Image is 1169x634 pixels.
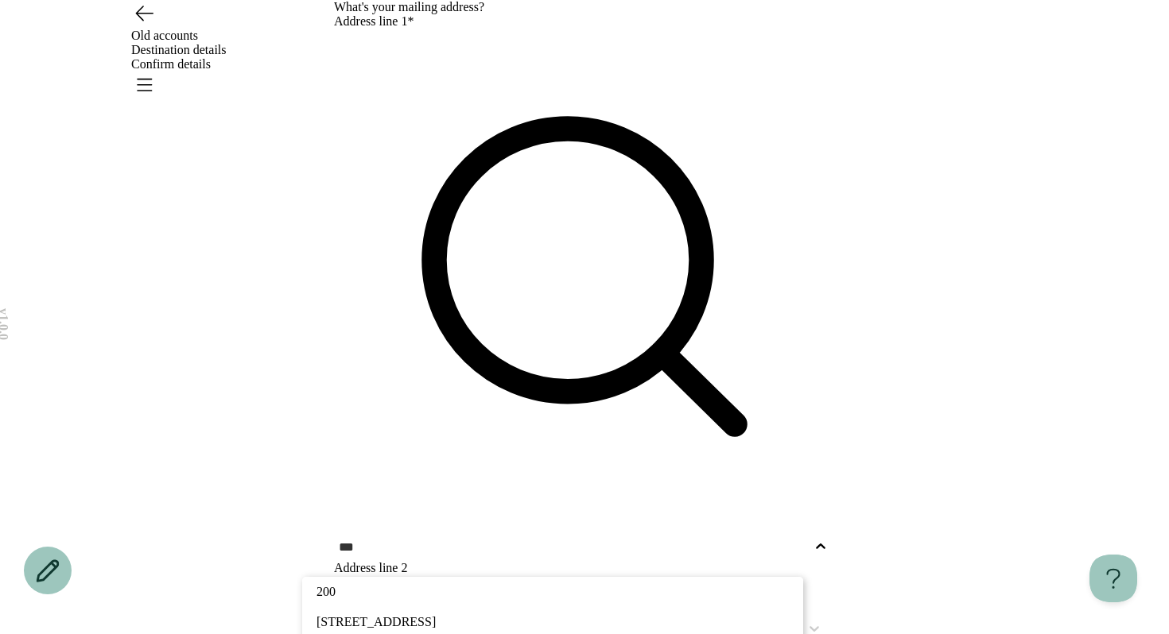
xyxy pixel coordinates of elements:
[1089,555,1137,602] iframe: Toggle Customer Support
[131,43,227,56] span: Destination details
[317,615,789,629] p: [STREET_ADDRESS]
[131,57,211,71] span: Confirm details
[334,561,407,574] label: Address line 2
[131,72,157,97] button: Open menu
[317,585,789,599] p: 200
[131,29,198,42] span: Old accounts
